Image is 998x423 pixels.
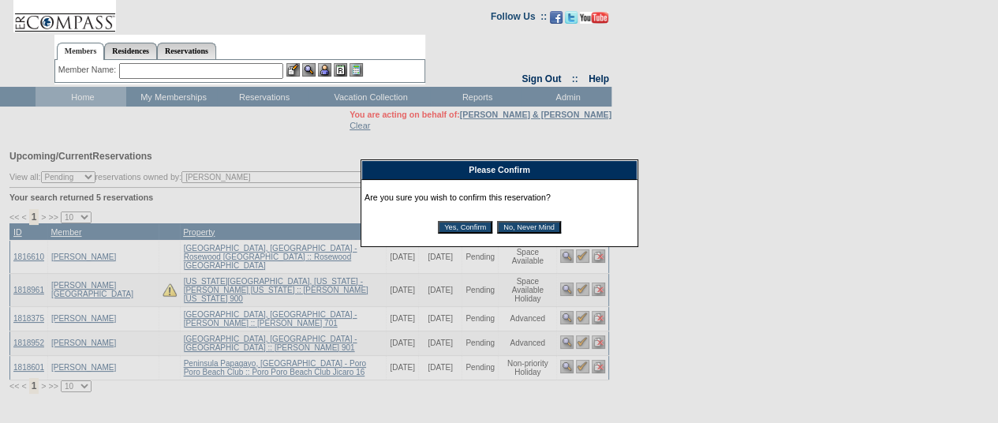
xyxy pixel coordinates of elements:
[438,221,492,234] input: Yes, Confirm
[361,160,637,180] div: Please Confirm
[157,43,216,59] a: Reservations
[565,11,577,24] img: Follow us on Twitter
[580,16,608,25] a: Subscribe to our YouTube Channel
[58,63,119,77] div: Member Name:
[550,16,563,25] a: Become our fan on Facebook
[364,183,634,243] div: Are you sure you wish to confirm this reservation?
[497,221,561,234] input: No, Never Mind
[334,63,347,77] img: Reservations
[57,43,105,60] a: Members
[572,73,578,84] span: ::
[589,73,609,84] a: Help
[580,12,608,24] img: Subscribe to our YouTube Channel
[286,63,300,77] img: b_edit.gif
[104,43,157,59] a: Residences
[302,63,316,77] img: View
[565,16,577,25] a: Follow us on Twitter
[318,63,331,77] img: Impersonate
[349,63,363,77] img: b_calculator.gif
[550,11,563,24] img: Become our fan on Facebook
[491,9,547,28] td: Follow Us ::
[521,73,561,84] a: Sign Out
